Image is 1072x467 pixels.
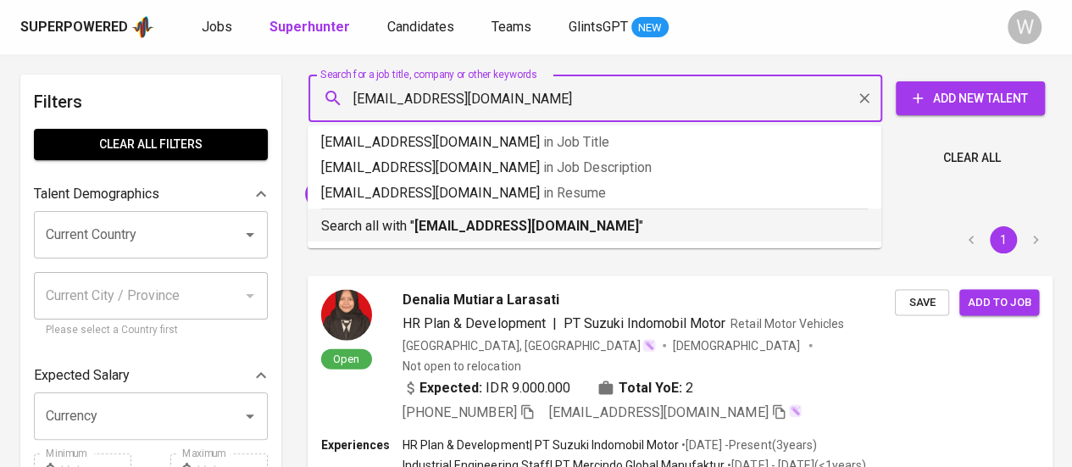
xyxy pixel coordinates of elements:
[543,134,609,150] span: in Job Title
[202,19,232,35] span: Jobs
[414,218,639,234] b: [EMAIL_ADDRESS][DOMAIN_NAME]
[34,359,268,392] div: Expected Salary
[403,289,559,309] span: Denalia Mutiara Larasati
[34,365,130,386] p: Expected Salary
[990,226,1017,253] button: page 1
[34,88,268,115] h6: Filters
[895,289,949,315] button: Save
[730,316,843,330] span: Retail Motor Vehicles
[1008,10,1041,44] div: W
[419,377,482,398] b: Expected:
[788,403,802,417] img: magic_wand.svg
[46,322,256,339] p: Please select a Country first
[47,134,254,155] span: Clear All filters
[403,357,520,374] p: Not open to relocation
[909,88,1031,109] span: Add New Talent
[543,185,606,201] span: in Resume
[321,132,868,153] p: [EMAIL_ADDRESS][DOMAIN_NAME]
[569,19,628,35] span: GlintsGPT
[903,292,941,312] span: Save
[686,377,693,398] span: 2
[321,183,868,203] p: [EMAIL_ADDRESS][DOMAIN_NAME]
[896,81,1045,115] button: Add New Talent
[853,86,876,110] button: Clear
[321,216,868,236] p: Search all with " "
[492,17,535,38] a: Teams
[238,223,262,247] button: Open
[403,336,656,353] div: [GEOGRAPHIC_DATA], [GEOGRAPHIC_DATA]
[564,314,726,331] span: PT Suzuki Indomobil Motor
[321,158,868,178] p: [EMAIL_ADDRESS][DOMAIN_NAME]
[34,129,268,160] button: Clear All filters
[403,403,516,420] span: [PHONE_NUMBER]
[631,19,669,36] span: NEW
[569,17,669,38] a: GlintsGPT NEW
[959,289,1039,315] button: Add to job
[238,404,262,428] button: Open
[387,19,454,35] span: Candidates
[968,292,1030,312] span: Add to job
[269,17,353,38] a: Superhunter
[202,17,236,38] a: Jobs
[321,289,372,340] img: 910e5a65f84aad2016e75e79f6afdfd5.jpg
[403,377,570,398] div: IDR 9.000.000
[34,184,159,204] p: Talent Demographics
[387,17,458,38] a: Candidates
[305,186,502,202] span: [EMAIL_ADDRESS][DOMAIN_NAME]
[673,336,802,353] span: [DEMOGRAPHIC_DATA]
[492,19,531,35] span: Teams
[642,338,656,352] img: magic_wand.svg
[34,177,268,211] div: Talent Demographics
[403,314,546,331] span: HR Plan & Development
[553,313,557,333] span: |
[321,436,403,453] p: Experiences
[20,18,128,37] div: Superpowered
[955,226,1052,253] nav: pagination navigation
[543,159,652,175] span: in Job Description
[549,403,769,420] span: [EMAIL_ADDRESS][DOMAIN_NAME]
[269,19,350,35] b: Superhunter
[619,377,682,398] b: Total YoE:
[679,436,816,453] p: • [DATE] - Present ( 3 years )
[305,181,519,208] div: [EMAIL_ADDRESS][DOMAIN_NAME]
[20,14,154,40] a: Superpoweredapp logo
[326,351,366,365] span: Open
[131,14,154,40] img: app logo
[403,436,679,453] p: HR Plan & Development | PT Suzuki Indomobil Motor
[936,142,1008,174] button: Clear All
[943,147,1001,169] span: Clear All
